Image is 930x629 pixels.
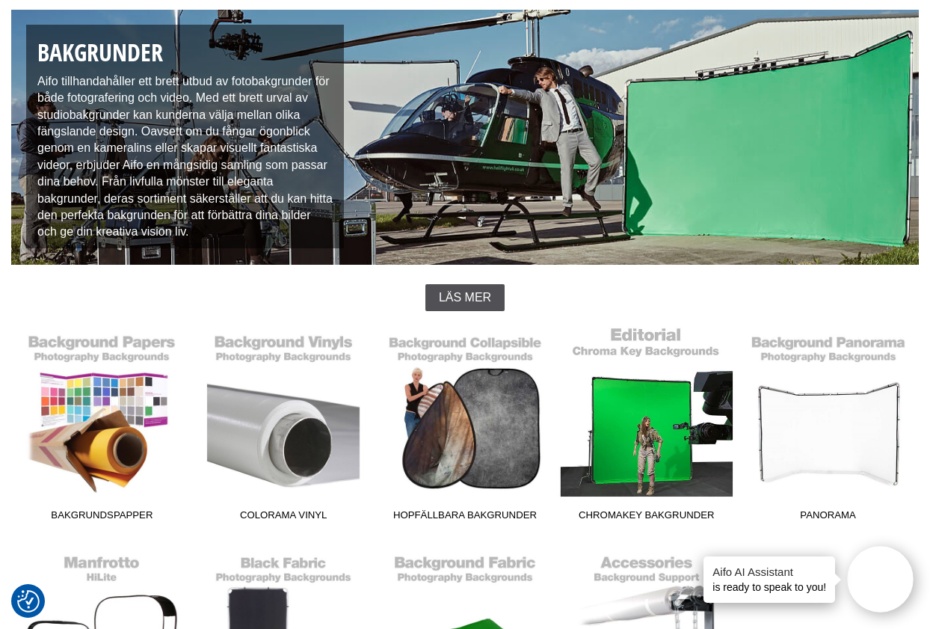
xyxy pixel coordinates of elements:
[193,326,375,528] a: Colorama Vinyl
[375,326,556,528] a: Hopfällbara Bakgrunder
[439,291,491,304] span: Läs mer
[712,564,826,580] h4: Aifo AI Assistant
[11,508,193,528] span: Bakgrundspapper
[555,508,737,528] span: Chromakey Bakgrunder
[737,508,919,528] span: Panorama
[37,36,333,70] h1: Bakgrunder
[26,25,344,248] div: Aifo tillhandahåller ett brett utbud av fotobakgrunder för både fotografering och video. Med ett ...
[555,326,737,528] a: Chromakey Bakgrunder
[11,10,919,265] img: Studiobakgrunder - Fotobakgrunder
[737,326,919,528] a: Panorama
[17,590,40,613] img: Revisit consent button
[17,588,40,615] button: Samtyckesinställningar
[193,508,375,528] span: Colorama Vinyl
[703,556,835,603] div: is ready to speak to you!
[375,508,556,528] span: Hopfällbara Bakgrunder
[11,326,193,528] a: Bakgrundspapper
